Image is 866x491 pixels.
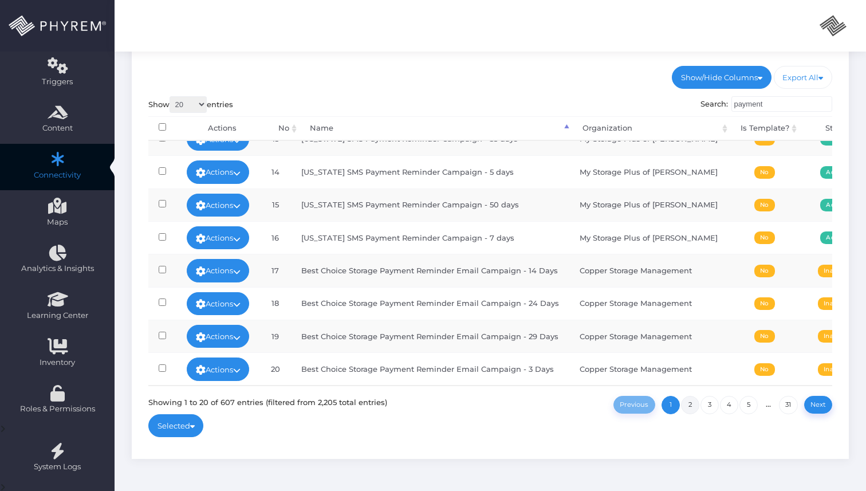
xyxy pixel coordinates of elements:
[176,116,268,141] th: Actions
[818,297,856,310] span: Inactive
[758,399,778,408] span: …
[259,221,291,254] td: 16
[569,155,730,188] td: My Storage Plus of [PERSON_NAME]
[187,325,250,348] a: Actions
[268,116,300,141] th: No: activate to sort column ascending
[300,116,573,141] th: Name: activate to sort column descending
[700,96,833,112] label: Search:
[804,396,833,414] a: Next
[820,166,853,179] span: Active
[170,96,207,113] select: Showentries
[569,352,730,385] td: Copper Storage Management
[779,396,798,414] a: 31
[7,357,107,368] span: Inventory
[291,287,569,320] td: Best Choice Storage Payment Reminder Email Campaign - 24 Days
[259,188,291,221] td: 15
[720,396,738,414] a: 4
[754,265,775,277] span: No
[754,363,775,376] span: No
[569,254,730,286] td: Copper Storage Management
[148,96,233,113] label: Show entries
[259,155,291,188] td: 14
[569,221,730,254] td: My Storage Plus of [PERSON_NAME]
[754,297,775,310] span: No
[259,254,291,286] td: 17
[818,330,856,343] span: Inactive
[774,66,833,89] a: Export All
[148,414,204,437] a: Selected
[291,155,569,188] td: [US_STATE] SMS Payment Reminder Campaign - 5 days
[739,396,758,414] a: 5
[662,396,680,414] a: 1
[291,320,569,352] td: Best Choice Storage Payment Reminder Email Campaign - 29 Days
[47,217,68,228] span: Maps
[7,76,107,88] span: Triggers
[291,188,569,221] td: [US_STATE] SMS Payment Reminder Campaign - 50 days
[569,287,730,320] td: Copper Storage Management
[7,310,107,321] span: Learning Center
[187,292,250,315] a: Actions
[187,160,250,183] a: Actions
[291,254,569,286] td: Best Choice Storage Payment Reminder Email Campaign - 14 Days
[7,170,107,181] span: Connectivity
[820,199,853,211] span: Active
[681,396,699,414] a: 2
[754,231,775,244] span: No
[569,188,730,221] td: My Storage Plus of [PERSON_NAME]
[148,394,387,408] div: Showing 1 to 20 of 607 entries (filtered from 2,205 total entries)
[818,265,856,277] span: Inactive
[754,330,775,343] span: No
[731,96,832,112] input: Search:
[7,403,107,415] span: Roles & Permissions
[818,363,856,376] span: Inactive
[187,226,250,249] a: Actions
[7,263,107,274] span: Analytics & Insights
[672,66,771,89] a: Show/Hide Columns
[7,461,107,473] span: System Logs
[291,221,569,254] td: [US_STATE] SMS Payment Reminder Campaign - 7 days
[291,352,569,385] td: Best Choice Storage Payment Reminder Email Campaign - 3 Days
[730,116,800,141] th: Is Template?: activate to sort column ascending
[7,123,107,134] span: Content
[754,166,775,179] span: No
[187,259,250,282] a: Actions
[187,194,250,217] a: Actions
[187,358,250,380] a: Actions
[569,320,730,352] td: Copper Storage Management
[754,199,775,211] span: No
[572,116,730,141] th: Organization: activate to sort column ascending
[700,396,719,414] a: 3
[259,320,291,352] td: 19
[259,352,291,385] td: 20
[259,287,291,320] td: 18
[820,231,853,244] span: Active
